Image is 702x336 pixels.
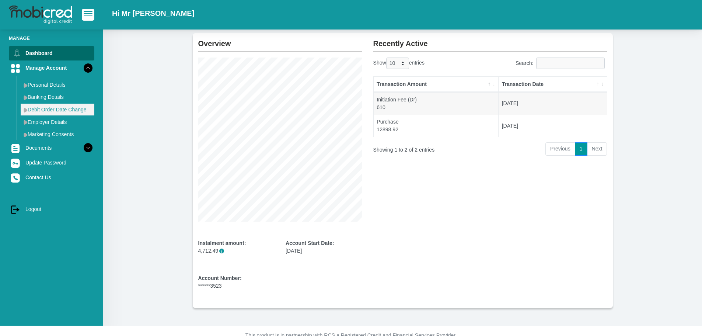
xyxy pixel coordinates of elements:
[198,247,275,255] p: 4,712.49
[9,141,94,155] a: Documents
[21,116,94,128] a: Employer Details
[286,239,362,255] div: [DATE]
[21,79,94,91] a: Personal Details
[373,58,425,69] label: Show entries
[373,33,607,48] h2: Recently Active
[9,202,94,216] a: Logout
[9,170,94,184] a: Contact Us
[21,91,94,103] a: Banking Details
[9,46,94,60] a: Dashboard
[219,249,224,253] span: i
[9,61,94,75] a: Manage Account
[536,58,605,69] input: Search:
[9,35,94,42] li: Manage
[9,6,72,24] img: logo-mobicred.svg
[499,77,607,92] th: Transaction Date: activate to sort column ascending
[21,104,94,115] a: Debit Order Date Change
[575,142,587,156] a: 1
[24,108,28,112] img: menu arrow
[374,77,499,92] th: Transaction Amount: activate to sort column descending
[386,58,409,69] select: Showentries
[516,58,607,69] label: Search:
[112,9,194,18] h2: Hi Mr [PERSON_NAME]
[198,33,362,48] h2: Overview
[286,240,334,246] b: Account Start Date:
[499,92,607,115] td: [DATE]
[24,120,28,125] img: menu arrow
[24,132,28,137] img: menu arrow
[373,142,464,154] div: Showing 1 to 2 of 2 entries
[374,92,499,115] td: Initiation Fee (Dr) 610
[198,240,246,246] b: Instalment amount:
[9,156,94,170] a: Update Password
[374,115,499,137] td: Purchase 12898.92
[499,115,607,137] td: [DATE]
[21,128,94,140] a: Marketing Consents
[24,83,28,88] img: menu arrow
[198,275,242,281] b: Account Number:
[24,95,28,100] img: menu arrow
